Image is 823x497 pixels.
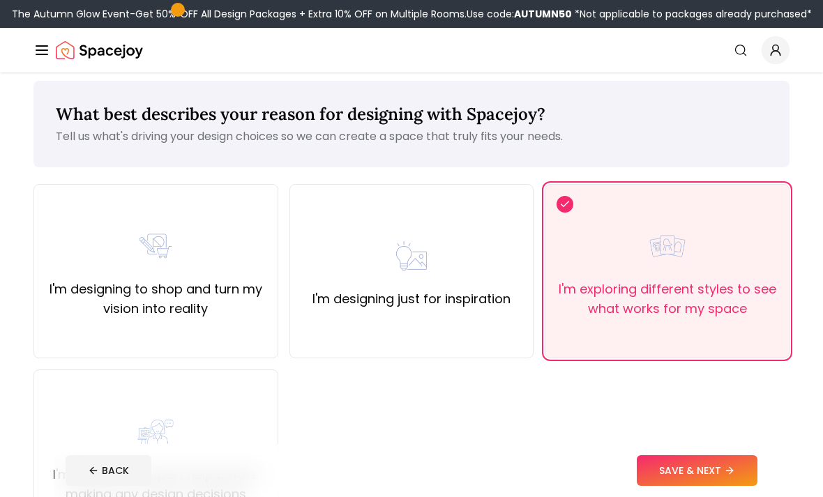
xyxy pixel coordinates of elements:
[389,234,434,278] img: I'm designing just for inspiration
[312,289,511,309] label: I'm designing just for inspiration
[572,7,812,21] span: *Not applicable to packages already purchased*
[66,455,151,486] button: BACK
[557,280,778,319] label: I'm exploring different styles to see what works for my space
[45,280,266,319] label: I'm designing to shop and turn my vision into reality
[514,7,572,21] b: AUTUMN50
[637,455,757,486] button: SAVE & NEXT
[12,7,812,21] div: The Autumn Glow Event-Get 50% OFF All Design Packages + Extra 10% OFF on Multiple Rooms.
[56,103,545,125] span: What best describes your reason for designing with Spacejoy?
[467,7,572,21] span: Use code:
[33,28,790,72] nav: Global
[133,409,178,454] img: I'm looking for expert help before making any design decisions
[645,224,690,268] img: I'm exploring different styles to see what works for my space
[56,128,767,145] p: Tell us what's driving your design choices so we can create a space that truly fits your needs.
[133,224,178,268] img: I'm designing to shop and turn my vision into reality
[56,36,143,64] img: Spacejoy Logo
[56,36,143,64] a: Spacejoy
